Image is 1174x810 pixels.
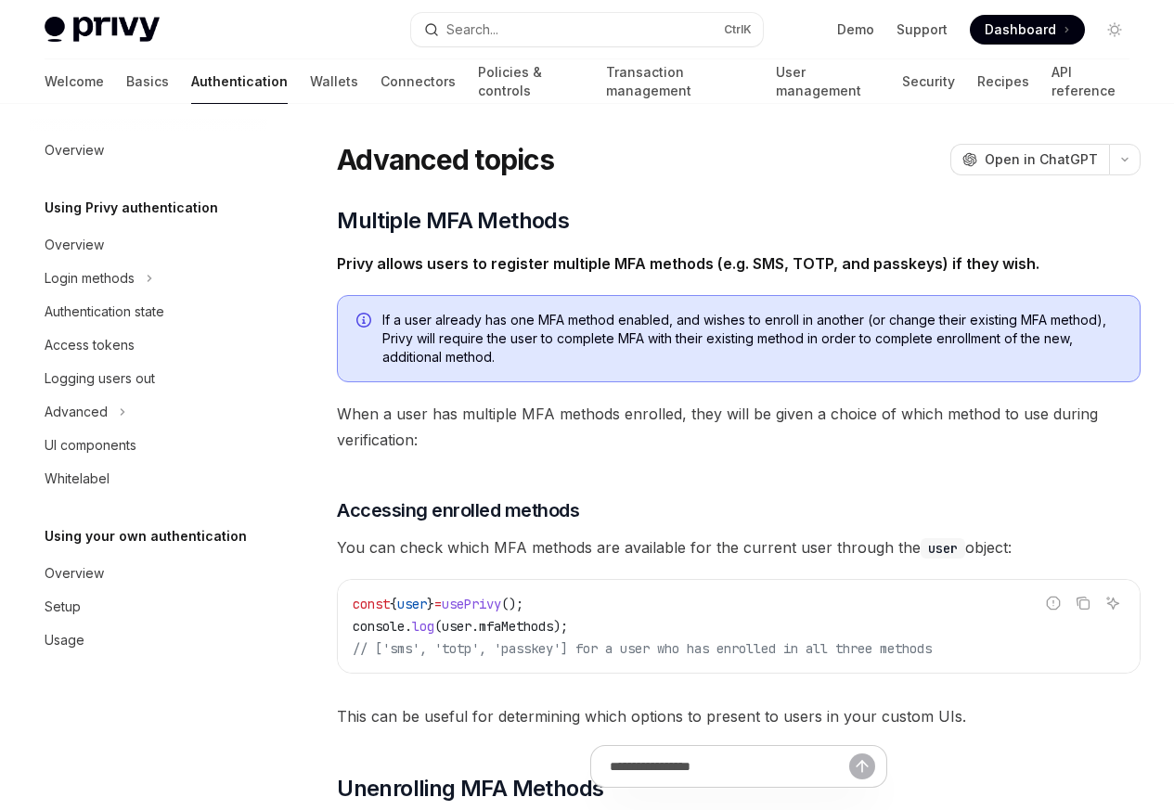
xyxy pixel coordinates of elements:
h5: Using your own authentication [45,525,247,547]
img: light logo [45,17,160,43]
a: Whitelabel [30,462,267,495]
h1: Advanced topics [337,143,554,176]
button: Send message [849,753,875,779]
span: This can be useful for determining which options to present to users in your custom UIs. [337,703,1141,729]
span: . [471,618,479,635]
span: ); [553,618,568,635]
a: Overview [30,134,267,167]
span: When a user has multiple MFA methods enrolled, they will be given a choice of which method to use... [337,401,1141,453]
a: Wallets [310,59,358,104]
a: Welcome [45,59,104,104]
span: You can check which MFA methods are available for the current user through the object: [337,534,1141,560]
span: log [412,618,434,635]
div: Advanced [45,401,108,423]
button: Toggle Login methods section [30,262,267,295]
div: Overview [45,139,104,161]
a: Access tokens [30,328,267,362]
span: . [405,618,412,635]
a: Authentication [191,59,288,104]
span: mfaMethods [479,618,553,635]
span: Dashboard [985,20,1056,39]
span: = [434,596,442,612]
a: Demo [837,20,874,39]
div: Login methods [45,267,135,289]
div: Logging users out [45,367,155,390]
a: Security [902,59,955,104]
div: Overview [45,562,104,585]
span: const [353,596,390,612]
a: Logging users out [30,362,267,395]
div: Authentication state [45,301,164,323]
span: user [397,596,427,612]
a: User management [776,59,881,104]
span: user [442,618,471,635]
a: Overview [30,557,267,590]
button: Ask AI [1101,591,1125,615]
span: Multiple MFA Methods [337,206,569,236]
span: usePrivy [442,596,501,612]
a: Support [897,20,948,39]
a: Setup [30,590,267,624]
span: } [427,596,434,612]
a: Recipes [977,59,1029,104]
svg: Info [356,313,375,331]
a: API reference [1051,59,1129,104]
button: Copy the contents from the code block [1071,591,1095,615]
div: UI components [45,434,136,456]
span: Open in ChatGPT [985,150,1098,169]
div: Setup [45,596,81,618]
div: Usage [45,629,84,651]
span: Accessing enrolled methods [337,497,579,523]
strong: Privy allows users to register multiple MFA methods (e.g. SMS, TOTP, and passkeys) if they wish. [337,254,1039,273]
button: Open in ChatGPT [950,144,1109,175]
button: Toggle Advanced section [30,395,267,429]
button: Open search [411,13,763,46]
a: Usage [30,624,267,657]
span: ( [434,618,442,635]
a: Overview [30,228,267,262]
a: Transaction management [606,59,753,104]
a: Policies & controls [478,59,584,104]
a: Connectors [381,59,456,104]
a: Dashboard [970,15,1085,45]
button: Report incorrect code [1041,591,1065,615]
input: Ask a question... [610,746,849,787]
div: Search... [446,19,498,41]
span: // ['sms', 'totp', 'passkey'] for a user who has enrolled in all three methods [353,640,932,657]
a: Authentication state [30,295,267,328]
h5: Using Privy authentication [45,197,218,219]
div: Access tokens [45,334,135,356]
a: UI components [30,429,267,462]
span: (); [501,596,523,612]
button: Toggle dark mode [1100,15,1129,45]
div: Whitelabel [45,468,110,490]
a: Basics [126,59,169,104]
code: user [921,538,965,559]
span: console [353,618,405,635]
span: Ctrl K [724,22,752,37]
span: If a user already has one MFA method enabled, and wishes to enroll in another (or change their ex... [382,311,1121,366]
span: { [390,596,397,612]
div: Overview [45,234,104,256]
